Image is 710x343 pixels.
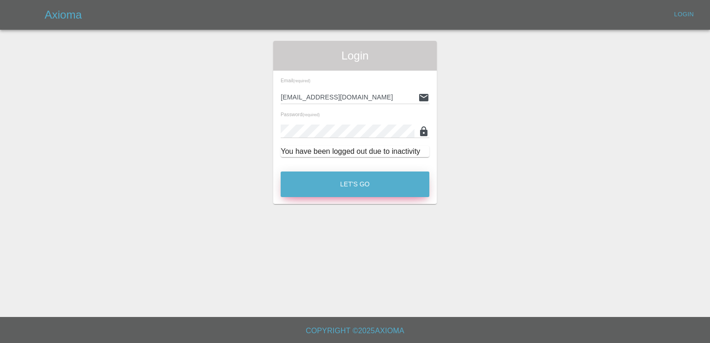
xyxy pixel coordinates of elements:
[281,112,320,117] span: Password
[281,146,429,157] div: You have been logged out due to inactivity
[293,79,310,83] small: (required)
[45,7,82,22] h5: Axioma
[7,324,703,337] h6: Copyright © 2025 Axioma
[302,113,320,117] small: (required)
[281,48,429,63] span: Login
[669,7,699,22] a: Login
[281,171,429,197] button: Let's Go
[281,78,310,83] span: Email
